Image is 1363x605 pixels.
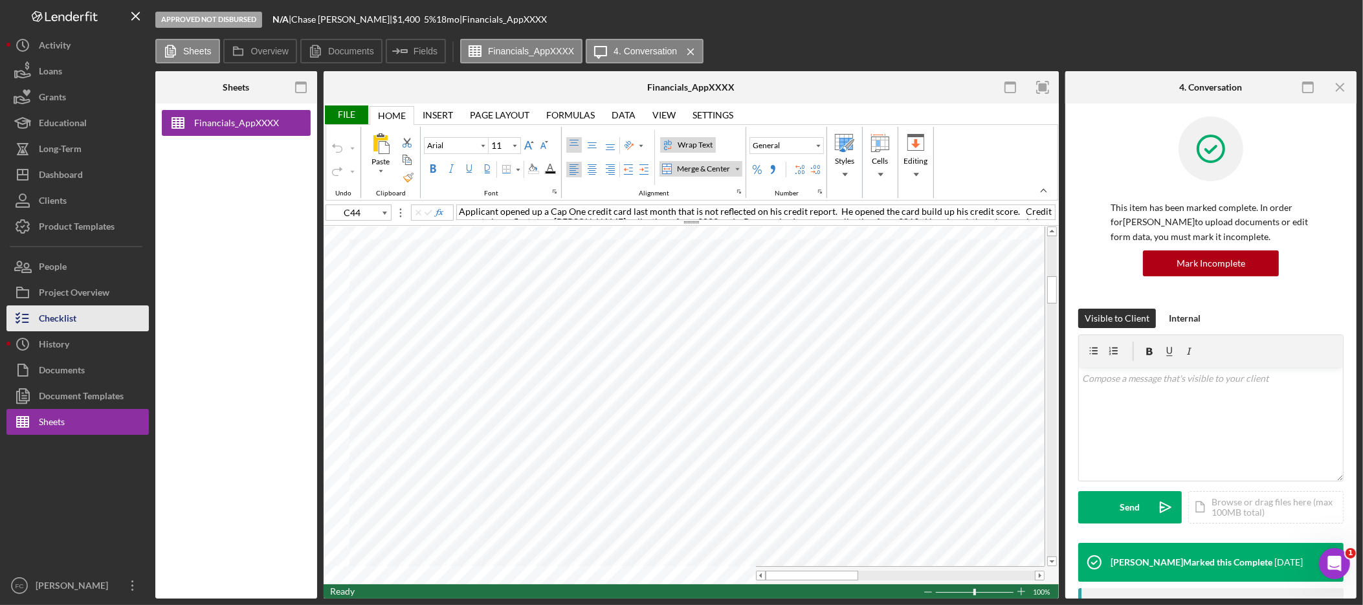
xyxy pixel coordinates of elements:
[63,12,109,22] h1: Operator
[6,357,149,383] button: Documents
[96,91,249,120] div: Great, thank you very much!
[443,161,459,177] label: Italic
[10,306,212,347] div: Help [PERSON_NAME] understand how they’re doing:
[37,7,58,28] img: Profile image for Operator
[603,162,618,177] label: Right Align
[82,413,93,424] button: Start recording
[6,214,149,239] button: Product Templates
[201,275,238,288] div: you too!
[8,5,33,30] button: go back
[832,155,857,167] div: Styles
[291,14,392,25] div: Chase [PERSON_NAME] |
[39,214,115,243] div: Product Templates
[746,127,827,198] div: Number
[1274,557,1303,567] time: 2025-09-08 22:51
[10,91,249,130] div: Felicia says…
[6,136,149,162] button: Long-Term
[414,105,461,124] div: Insert
[1111,201,1311,244] p: This item has been marked complete. In order for [PERSON_NAME] to upload documents or edit form d...
[935,584,1016,599] div: Zoom
[660,162,733,176] div: Merge & Center
[659,161,742,177] div: Merge & Center
[399,152,415,168] div: Copy
[675,139,715,151] div: Wrap Text
[6,162,149,188] button: Dashboard
[326,127,361,198] div: Undo
[223,82,249,93] div: Sheets
[765,162,781,177] div: Comma Style
[771,190,802,197] div: Number
[636,190,672,197] div: Alignment
[370,106,414,125] div: Home
[425,161,441,177] label: Bold
[621,138,646,153] div: Orientation
[899,130,933,182] div: Editing
[1177,250,1245,276] div: Mark Incomplete
[923,585,933,599] div: Zoom Out
[902,155,931,167] div: Editing
[21,60,202,73] div: [PERSON_NAME]
[870,155,891,167] div: Cells
[330,586,355,597] span: Ready
[10,348,249,440] div: Operator says…
[300,39,382,63] button: Documents
[1162,309,1207,328] button: Internal
[10,181,249,267] div: Felicia says…
[11,386,248,408] textarea: Message…
[1143,250,1279,276] button: Mark Incomplete
[1078,491,1182,523] button: Send
[423,110,453,120] div: Insert
[6,32,149,58] a: Activity
[603,105,644,124] div: Data
[10,129,249,181] div: Christina says…
[39,305,76,335] div: Checklist
[6,305,149,331] a: Checklist
[194,110,279,136] div: Financials_AppXXXX
[549,186,560,197] div: indicatorFonts
[470,110,529,120] div: Page Layout
[10,129,212,170] div: You're welcome [PERSON_NAME], have a great weekend!
[6,573,149,599] button: FC[PERSON_NAME]
[378,111,406,121] div: Home
[424,14,436,25] div: 5 %
[1033,584,1052,599] div: Zoom level
[373,190,409,197] div: Clipboard
[39,188,67,217] div: Clients
[6,383,149,409] button: Document Templates
[39,383,124,412] div: Document Templates
[6,110,149,136] button: Educational
[566,137,582,153] label: Top Align
[459,206,1057,269] span: Applicant opened up a Cap One credit card last month that is not reflected on his credit report. ...
[41,413,51,424] button: Gif picker
[660,137,716,153] label: Wrap Text
[684,105,742,124] div: Settings
[538,105,603,124] div: Formulas
[863,130,897,182] div: Cells
[792,162,808,177] div: Increase Decimal
[584,137,600,153] label: Middle Align
[16,582,24,589] text: FC
[828,130,861,182] div: Styles
[20,413,30,424] button: Emoji picker
[1346,548,1356,558] span: 1
[815,186,825,197] div: indicatorNumbers
[614,46,677,56] label: 4. Conversation
[39,136,82,165] div: Long-Term
[272,14,291,25] div: |
[369,156,392,168] div: Paste
[155,12,262,28] div: Approved Not Disbursed
[162,110,311,136] button: Financials_AppXXXX
[603,137,618,153] label: Bottom Align
[749,137,824,154] div: Number Format
[6,409,149,435] button: Sheets
[546,110,595,120] div: Formulas
[173,196,238,258] div: blush
[749,162,765,177] div: Percent Style
[324,105,368,124] div: File
[973,589,976,595] div: Zoom
[6,280,149,305] a: Project Overview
